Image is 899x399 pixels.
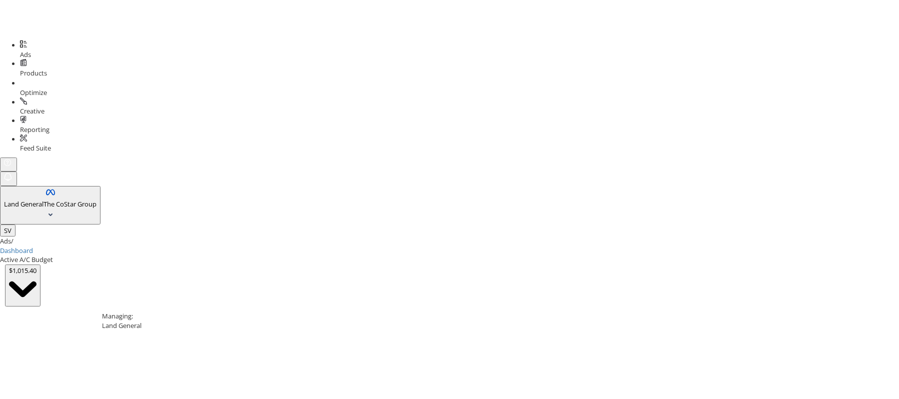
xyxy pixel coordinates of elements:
[9,266,36,275] div: $1,015.40
[20,125,49,134] span: Reporting
[4,226,11,235] span: SV
[20,106,44,115] span: Creative
[4,199,43,208] span: Land General
[11,236,13,245] span: /
[20,68,47,77] span: Products
[102,311,892,321] div: Managing:
[102,321,892,330] div: Land General
[20,143,51,152] span: Feed Suite
[5,264,40,306] button: $1,015.40
[20,88,47,97] span: Optimize
[20,50,31,59] span: Ads
[43,199,96,208] span: The CoStar Group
